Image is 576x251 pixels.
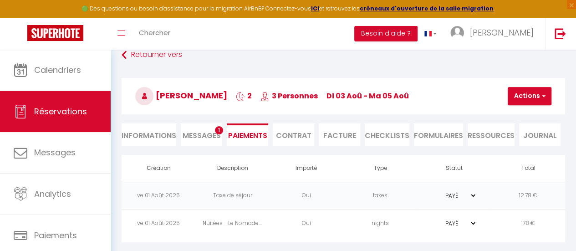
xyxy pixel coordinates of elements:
[34,64,81,76] span: Calendriers
[470,27,534,38] span: [PERSON_NAME]
[273,123,314,146] li: Contrat
[34,147,76,158] span: Messages
[195,155,269,182] th: Description
[227,123,268,146] li: Paiements
[343,182,417,210] td: taxes
[450,26,464,40] img: ...
[311,5,319,12] a: ICI
[319,123,360,146] li: Facture
[343,155,417,182] th: Type
[122,210,195,237] td: ve 01 Août 2025
[122,123,176,146] li: Informations
[195,210,269,237] td: Nuitées - Le Nomade:...
[139,28,170,37] span: Chercher
[34,106,87,117] span: Réservations
[343,210,417,237] td: nights
[491,210,565,237] td: 178 €
[414,123,463,146] li: FORMULAIRES
[132,18,177,50] a: Chercher
[468,123,515,146] li: Ressources
[519,123,561,146] li: Journal
[122,182,195,210] td: ve 01 Août 2025
[555,28,566,39] img: logout
[354,26,418,41] button: Besoin d'aide ?
[215,126,223,134] span: 1
[270,182,343,210] td: Oui
[491,182,565,210] td: 12.78 €
[260,91,318,101] span: 3 Personnes
[34,230,77,241] span: Paiements
[443,18,545,50] a: ... [PERSON_NAME]
[417,155,491,182] th: Statut
[270,155,343,182] th: Importé
[270,210,343,237] td: Oui
[122,47,565,63] a: Retourner vers
[122,155,195,182] th: Création
[183,130,221,141] span: Messages
[195,182,269,210] td: Taxe de séjour
[34,188,71,200] span: Analytics
[491,155,565,182] th: Total
[326,91,409,101] span: di 03 Aoû - ma 05 Aoû
[7,4,35,31] button: Ouvrir le widget de chat LiveChat
[27,25,83,41] img: Super Booking
[365,123,409,146] li: CHECKLISTS
[135,90,227,101] span: [PERSON_NAME]
[360,5,494,12] a: créneaux d'ouverture de la salle migration
[508,87,551,105] button: Actions
[236,91,252,101] span: 2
